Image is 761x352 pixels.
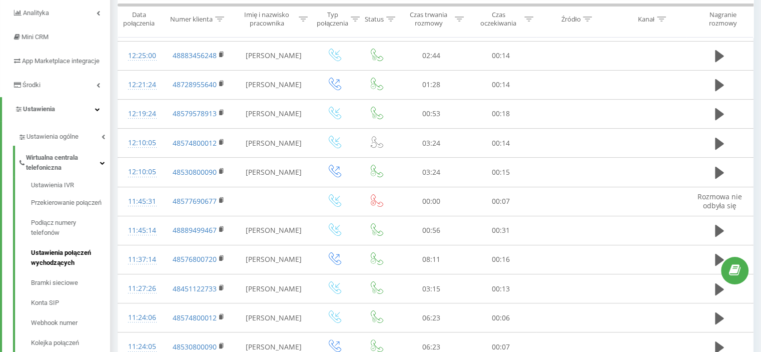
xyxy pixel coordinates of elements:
td: 00:15 [466,158,535,187]
td: 00:53 [396,99,466,128]
a: 48728955640 [173,80,217,89]
div: 12:10:05 [128,133,153,153]
div: 11:24:06 [128,308,153,327]
div: Data połączenia [118,11,160,28]
div: 12:10:05 [128,162,153,182]
td: [PERSON_NAME] [235,129,313,158]
div: Imię i nazwisko pracownika [238,11,296,28]
a: 48574800012 [173,313,217,322]
td: 00:07 [466,187,535,216]
a: Ustawienia ogólne [18,125,110,146]
a: 48451122733 [173,284,217,293]
div: Czas oczekiwania [475,11,522,28]
td: 03:24 [396,129,466,158]
span: Podłącz numery telefonów [31,218,105,238]
div: Status [365,15,384,23]
a: 48530800090 [173,342,217,351]
td: 00:14 [466,129,535,158]
a: 48579578913 [173,109,217,118]
td: 00:06 [466,303,535,332]
td: 03:15 [396,274,466,303]
td: [PERSON_NAME] [235,70,313,99]
span: Mini CRM [22,33,49,41]
div: 11:37:14 [128,250,153,269]
td: 00:16 [466,245,535,274]
td: [PERSON_NAME] [235,303,313,332]
span: App Marketplace integracje [22,57,100,65]
a: 48889499467 [173,225,217,235]
div: Numer klienta [170,15,213,23]
div: 12:25:00 [128,46,153,66]
div: Czas trwania rozmowy [405,11,452,28]
td: 00:00 [396,187,466,216]
a: 48577690677 [173,196,217,206]
td: [PERSON_NAME] [235,99,313,128]
td: [PERSON_NAME] [235,274,313,303]
a: Webhook numer [31,313,110,333]
td: 00:13 [466,274,535,303]
td: 00:14 [466,41,535,70]
span: Wirtualna centrala telefoniczna [26,153,100,173]
td: [PERSON_NAME] [235,216,313,245]
span: Kolejka połączeń [31,338,79,348]
td: 00:18 [466,99,535,128]
td: 06:23 [396,303,466,332]
td: [PERSON_NAME] [235,41,313,70]
span: Konta SIP [31,298,59,308]
div: 12:19:24 [128,104,153,124]
div: Kanał [638,15,654,23]
td: 03:24 [396,158,466,187]
td: 08:11 [396,245,466,274]
a: Przekierowanie połączeń [31,193,110,213]
td: [PERSON_NAME] [235,245,313,274]
a: 48530800090 [173,167,217,177]
a: Ustawienia IVR [31,180,110,193]
span: Środki [23,81,41,89]
td: 01:28 [396,70,466,99]
div: Źródło [561,15,581,23]
div: Nagranie rozmowy [695,11,750,28]
td: 00:31 [466,216,535,245]
span: Ustawienia połączeń wychodzących [31,248,105,268]
td: [PERSON_NAME] [235,158,313,187]
span: Ustawienia [23,105,55,113]
a: Podłącz numery telefonów [31,213,110,243]
a: Wirtualna centrala telefoniczna [18,146,110,177]
span: Webhook numer [31,318,78,328]
span: Przekierowanie połączeń [31,198,102,208]
a: 48576800720 [173,254,217,264]
div: 12:21:24 [128,75,153,95]
div: 11:45:31 [128,192,153,211]
td: 02:44 [396,41,466,70]
a: Bramki sieciowe [31,273,110,293]
div: 11:27:26 [128,279,153,298]
span: Analityka [23,9,49,17]
div: Typ połączenia [317,11,348,28]
span: Bramki sieciowe [31,278,78,288]
a: 48883456248 [173,51,217,60]
div: 11:45:14 [128,221,153,240]
span: Rozmowa nie odbyła się [697,192,741,210]
a: Ustawienia połączeń wychodzących [31,243,110,273]
span: Ustawienia ogólne [27,132,79,142]
a: Konta SIP [31,293,110,313]
a: Ustawienia [2,97,110,121]
td: 00:56 [396,216,466,245]
td: 00:14 [466,70,535,99]
a: 48574800012 [173,138,217,148]
span: Ustawienia IVR [31,180,74,190]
